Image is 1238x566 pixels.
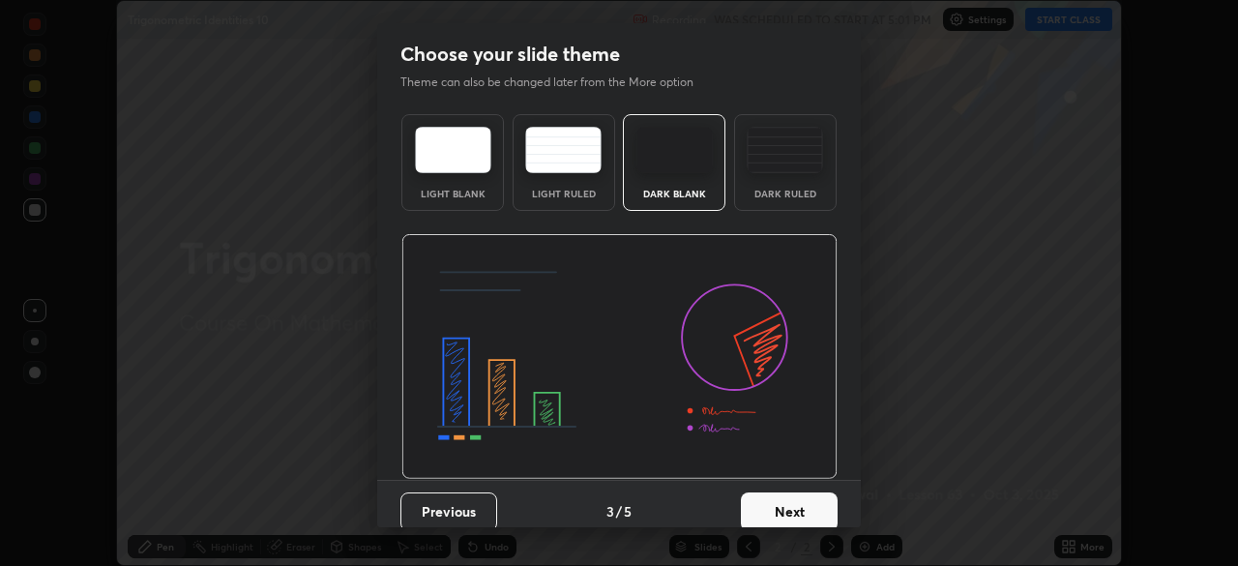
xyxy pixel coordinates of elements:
div: Light Ruled [525,189,603,198]
h4: 3 [606,501,614,521]
h4: 5 [624,501,632,521]
h4: / [616,501,622,521]
img: lightRuledTheme.5fabf969.svg [525,127,602,173]
button: Previous [400,492,497,531]
div: Light Blank [414,189,491,198]
img: darkRuledTheme.de295e13.svg [747,127,823,173]
h2: Choose your slide theme [400,42,620,67]
img: darkThemeBanner.d06ce4a2.svg [401,234,838,480]
div: Dark Ruled [747,189,824,198]
button: Next [741,492,838,531]
p: Theme can also be changed later from the More option [400,74,714,91]
img: lightTheme.e5ed3b09.svg [415,127,491,173]
div: Dark Blank [635,189,713,198]
img: darkTheme.f0cc69e5.svg [636,127,713,173]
